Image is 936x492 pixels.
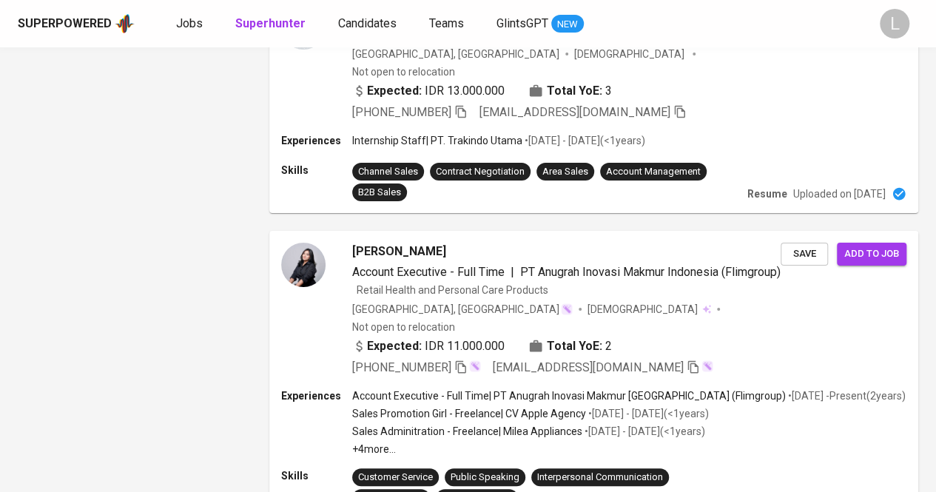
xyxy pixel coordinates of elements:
[235,15,309,33] a: Superhunter
[358,186,401,200] div: B2B Sales
[358,471,433,485] div: Customer Service
[788,246,821,263] span: Save
[115,13,135,35] img: app logo
[338,16,397,30] span: Candidates
[511,263,514,281] span: |
[436,165,525,179] div: Contract Negotiation
[547,337,602,355] b: Total YoE:
[747,186,787,201] p: Resume
[837,243,906,266] button: Add to job
[281,243,326,287] img: 769aa603e85a2519bacc88b421bf1300.jpg
[605,82,612,100] span: 3
[586,406,709,421] p: • [DATE] - [DATE] ( <1 years )
[844,246,899,263] span: Add to job
[496,16,548,30] span: GlintsGPT
[793,186,886,201] p: Uploaded on [DATE]
[352,243,446,260] span: [PERSON_NAME]
[281,133,352,148] p: Experiences
[493,360,684,374] span: [EMAIL_ADDRESS][DOMAIN_NAME]
[176,15,206,33] a: Jobs
[367,82,422,100] b: Expected:
[781,243,828,266] button: Save
[469,360,481,372] img: magic_wand.svg
[551,17,584,32] span: NEW
[352,424,582,439] p: Sales Adminitration - Freelance | Milea Appliances
[429,16,464,30] span: Teams
[367,337,422,355] b: Expected:
[352,442,906,456] p: +4 more ...
[880,9,909,38] div: L
[352,133,522,148] p: Internship Staff | PT. Trakindo Utama
[352,406,586,421] p: Sales Promotion Girl - Freelance | CV Apple Agency
[18,16,112,33] div: Superpowered
[281,468,352,483] p: Skills
[281,388,352,403] p: Experiences
[537,471,663,485] div: Interpersonal Communication
[281,163,352,178] p: Skills
[479,105,670,119] span: [EMAIL_ADDRESS][DOMAIN_NAME]
[520,265,781,279] span: PT Anugrah Inovasi Makmur Indonesia (Flimgroup)
[496,15,584,33] a: GlintsGPT NEW
[701,360,713,372] img: magic_wand.svg
[574,47,687,61] span: [DEMOGRAPHIC_DATA]
[352,388,786,403] p: Account Executive - Full Time | PT Anugrah Inovasi Makmur [GEOGRAPHIC_DATA] (Flimgroup)
[235,16,306,30] b: Superhunter
[357,284,548,296] span: Retail Health and Personal Care Products
[352,265,505,279] span: Account Executive - Full Time
[352,360,451,374] span: [PHONE_NUMBER]
[582,424,705,439] p: • [DATE] - [DATE] ( <1 years )
[352,105,451,119] span: [PHONE_NUMBER]
[451,471,519,485] div: Public Speaking
[18,13,135,35] a: Superpoweredapp logo
[522,133,645,148] p: • [DATE] - [DATE] ( <1 years )
[587,302,700,317] span: [DEMOGRAPHIC_DATA]
[606,165,701,179] div: Account Management
[352,320,455,334] p: Not open to relocation
[542,165,588,179] div: Area Sales
[561,303,573,315] img: magic_wand.svg
[352,47,559,61] div: [GEOGRAPHIC_DATA], [GEOGRAPHIC_DATA]
[786,388,906,403] p: • [DATE] - Present ( 2 years )
[176,16,203,30] span: Jobs
[358,165,418,179] div: Channel Sales
[429,15,467,33] a: Teams
[338,15,400,33] a: Candidates
[352,337,505,355] div: IDR 11.000.000
[352,302,573,317] div: [GEOGRAPHIC_DATA], [GEOGRAPHIC_DATA]
[352,82,505,100] div: IDR 13.000.000
[547,82,602,100] b: Total YoE:
[605,337,612,355] span: 2
[352,64,455,79] p: Not open to relocation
